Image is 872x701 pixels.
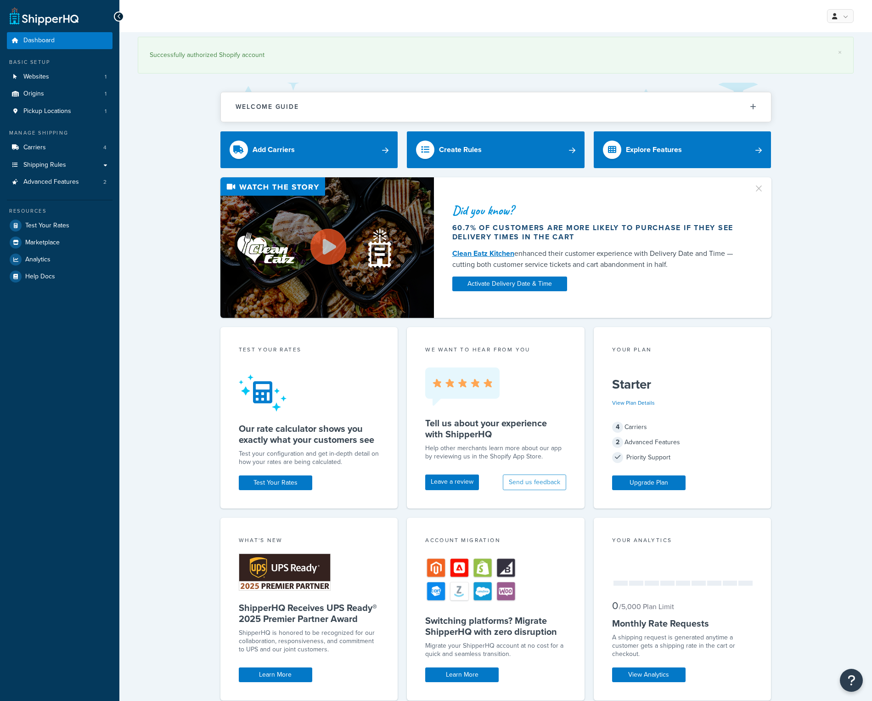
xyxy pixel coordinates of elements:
div: A shipping request is generated anytime a customer gets a shipping rate in the cart or checkout. [612,633,753,658]
div: Your Analytics [612,536,753,547]
a: Marketplace [7,234,113,251]
img: Video thumbnail [220,177,434,318]
small: / 5,000 Plan Limit [619,601,674,612]
div: 60.7% of customers are more likely to purchase if they see delivery times in the cart [452,223,743,242]
a: Activate Delivery Date & Time [452,277,567,291]
a: Help Docs [7,268,113,285]
span: 4 [103,144,107,152]
span: Help Docs [25,273,55,281]
h2: Welcome Guide [236,103,299,110]
div: Carriers [612,421,753,434]
button: Open Resource Center [840,669,863,692]
div: Create Rules [439,143,482,156]
p: Help other merchants learn more about our app by reviewing us in the Shopify App Store. [425,444,566,461]
a: Learn More [239,667,312,682]
span: Carriers [23,144,46,152]
span: Shipping Rules [23,161,66,169]
span: Advanced Features [23,178,79,186]
a: View Analytics [612,667,686,682]
h5: Starter [612,377,753,392]
a: View Plan Details [612,399,655,407]
div: Manage Shipping [7,129,113,137]
span: 4 [612,422,623,433]
div: Advanced Features [612,436,753,449]
div: Priority Support [612,451,753,464]
span: Origins [23,90,44,98]
span: Test Your Rates [25,222,69,230]
a: Explore Features [594,131,771,168]
a: Pickup Locations1 [7,103,113,120]
a: Dashboard [7,32,113,49]
span: Websites [23,73,49,81]
a: Create Rules [407,131,585,168]
li: Origins [7,85,113,102]
span: 1 [105,73,107,81]
div: Explore Features [626,143,682,156]
span: Dashboard [23,37,55,45]
div: Your Plan [612,345,753,356]
p: we want to hear from you [425,345,566,354]
button: Send us feedback [503,475,566,490]
div: enhanced their customer experience with Delivery Date and Time — cutting both customer service ti... [452,248,743,270]
a: Carriers4 [7,139,113,156]
a: Learn More [425,667,499,682]
button: Welcome Guide [221,92,771,121]
span: 1 [105,90,107,98]
a: Add Carriers [220,131,398,168]
li: Pickup Locations [7,103,113,120]
a: Test Your Rates [7,217,113,234]
a: Websites1 [7,68,113,85]
div: Test your rates [239,345,380,356]
span: 1 [105,107,107,115]
div: What's New [239,536,380,547]
span: Analytics [25,256,51,264]
a: Clean Eatz Kitchen [452,248,514,259]
p: ShipperHQ is honored to be recognized for our collaboration, responsiveness, and commitment to UP... [239,629,380,654]
span: Marketplace [25,239,60,247]
a: Shipping Rules [7,157,113,174]
h5: Monthly Rate Requests [612,618,753,629]
div: Resources [7,207,113,215]
a: Test Your Rates [239,475,312,490]
div: Account Migration [425,536,566,547]
div: Basic Setup [7,58,113,66]
a: Analytics [7,251,113,268]
h5: Our rate calculator shows you exactly what your customers see [239,423,380,445]
div: Successfully authorized Shopify account [150,49,842,62]
span: 2 [103,178,107,186]
a: Upgrade Plan [612,475,686,490]
div: Migrate your ShipperHQ account at no cost for a quick and seamless transition. [425,642,566,658]
a: Origins1 [7,85,113,102]
span: Pickup Locations [23,107,71,115]
div: Test your configuration and get in-depth detail on how your rates are being calculated. [239,450,380,466]
span: 2 [612,437,623,448]
h5: ShipperHQ Receives UPS Ready® 2025 Premier Partner Award [239,602,380,624]
h5: Tell us about your experience with ShipperHQ [425,418,566,440]
div: Did you know? [452,204,743,217]
li: Carriers [7,139,113,156]
h5: Switching platforms? Migrate ShipperHQ with zero disruption [425,615,566,637]
a: Advanced Features2 [7,174,113,191]
li: Websites [7,68,113,85]
a: Leave a review [425,475,479,490]
div: Add Carriers [253,143,295,156]
a: × [838,49,842,56]
span: 0 [612,598,618,613]
li: Advanced Features [7,174,113,191]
